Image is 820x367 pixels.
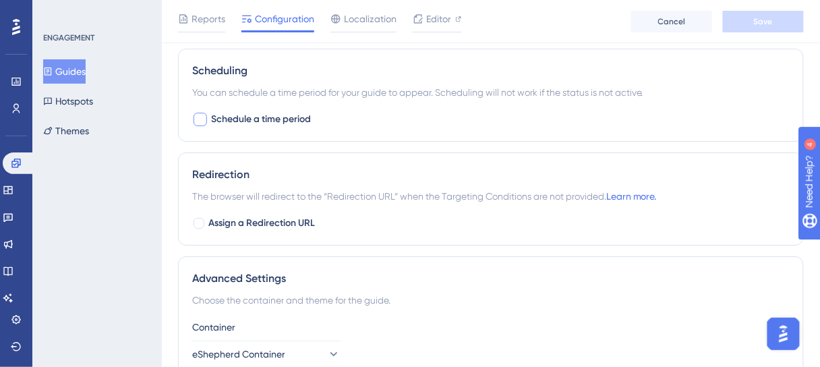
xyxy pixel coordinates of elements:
div: Redirection [192,167,790,183]
span: Configuration [255,11,314,27]
span: Cancel [658,16,686,27]
div: Choose the container and theme for the guide. [192,292,790,308]
button: Save [723,11,804,32]
span: Reports [192,11,225,27]
div: 4 [94,7,98,18]
span: Schedule a time period [211,111,311,128]
button: Cancel [631,11,712,32]
a: Learn more. [606,191,657,202]
button: Guides [43,59,86,84]
span: Save [754,16,773,27]
button: Hotspots [43,89,93,113]
span: Editor [426,11,451,27]
div: Scheduling [192,63,790,79]
span: eShepherd Container [192,346,285,362]
div: Advanced Settings [192,271,790,287]
div: You can schedule a time period for your guide to appear. Scheduling will not work if the status i... [192,84,790,101]
iframe: UserGuiding AI Assistant Launcher [763,314,804,354]
div: Container [192,319,790,335]
span: The browser will redirect to the “Redirection URL” when the Targeting Conditions are not provided. [192,188,657,204]
span: Localization [344,11,397,27]
span: Need Help? [32,3,84,20]
div: ENGAGEMENT [43,32,94,43]
span: Assign a Redirection URL [208,215,315,231]
button: Themes [43,119,89,143]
